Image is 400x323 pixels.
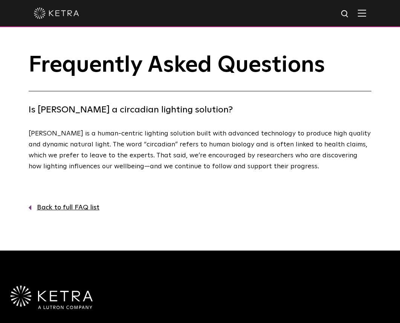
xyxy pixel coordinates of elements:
[29,103,371,117] h4: Is [PERSON_NAME] a circadian lighting solution?
[11,286,93,309] img: Ketra-aLutronCo_White_RGB
[29,53,371,91] h1: Frequently Asked Questions
[340,9,350,19] img: search icon
[29,128,371,172] p: [PERSON_NAME] is a human-centric lighting solution built with advanced technology to produce high...
[34,8,79,19] img: ketra-logo-2019-white
[358,9,366,17] img: Hamburger%20Nav.svg
[29,202,371,213] a: Back to full FAQ list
